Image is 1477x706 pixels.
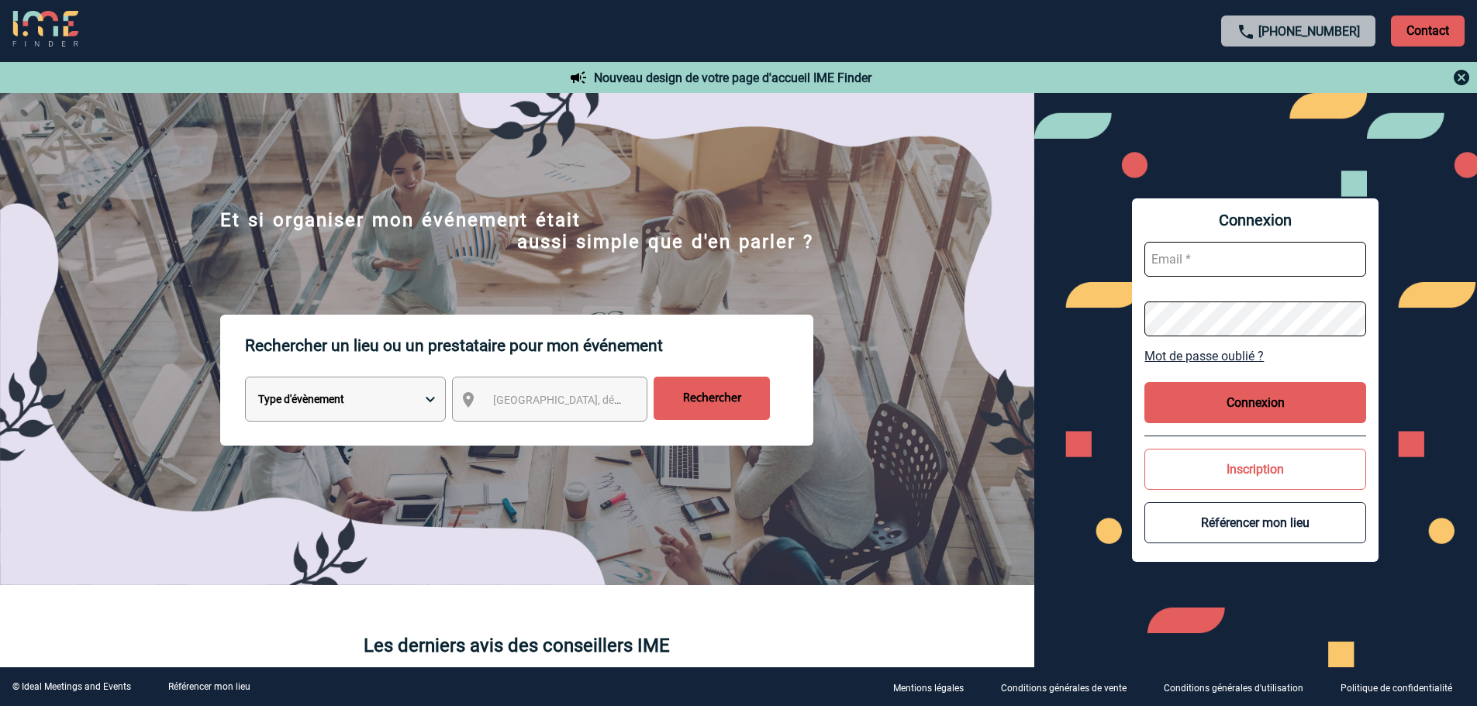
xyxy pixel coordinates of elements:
a: Référencer mon lieu [168,681,250,692]
input: Rechercher [654,377,770,420]
p: Conditions générales de vente [1001,683,1127,694]
a: Politique de confidentialité [1328,680,1477,694]
a: Conditions générales de vente [989,680,1151,694]
p: Mentions légales [893,683,964,694]
span: [GEOGRAPHIC_DATA], département, région... [493,394,709,406]
span: Connexion [1144,211,1366,229]
p: Contact [1391,15,1465,46]
a: [PHONE_NUMBER] [1258,24,1360,39]
button: Référencer mon lieu [1144,502,1366,543]
div: © Ideal Meetings and Events [12,681,131,692]
p: Conditions générales d'utilisation [1164,683,1303,694]
a: Mentions légales [881,680,989,694]
img: call-24-px.png [1237,22,1255,41]
a: Conditions générales d'utilisation [1151,680,1328,694]
p: Rechercher un lieu ou un prestataire pour mon événement [245,315,813,377]
input: Email * [1144,242,1366,277]
button: Inscription [1144,449,1366,490]
p: Politique de confidentialité [1341,683,1452,694]
button: Connexion [1144,382,1366,423]
a: Mot de passe oublié ? [1144,349,1366,363]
